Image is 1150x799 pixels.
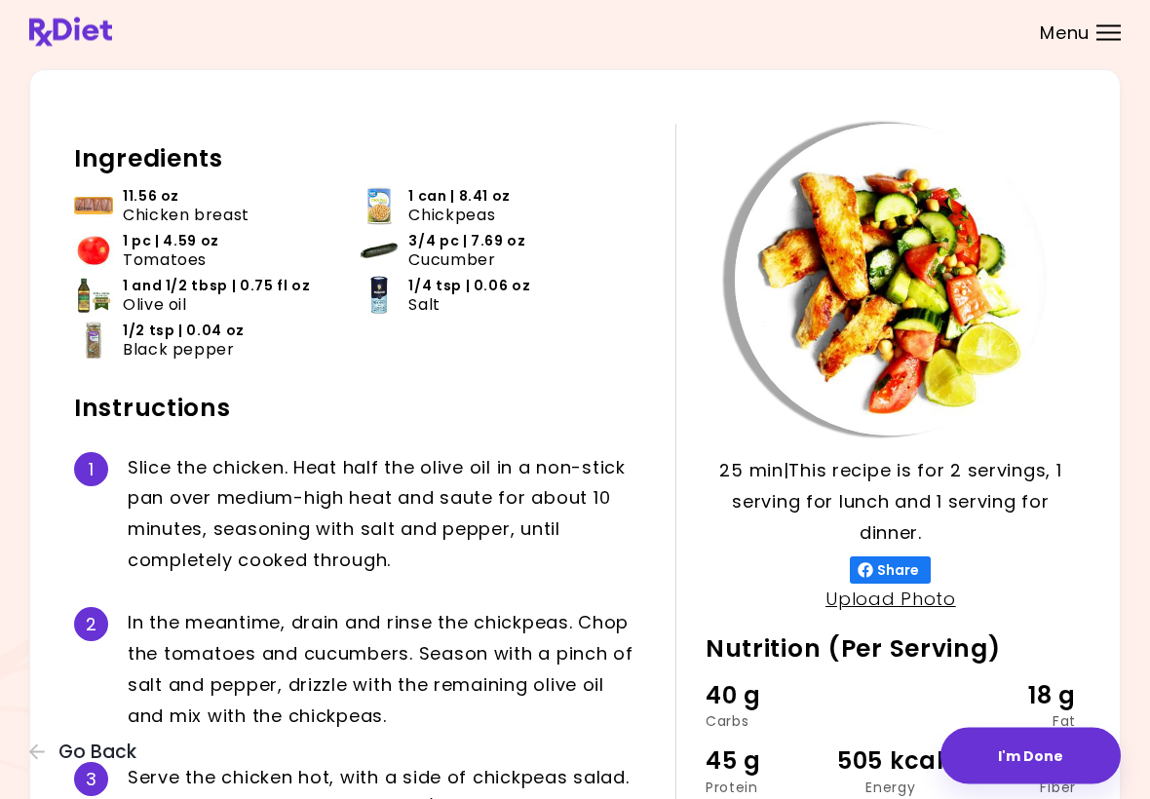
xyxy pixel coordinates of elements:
div: Fiber [952,781,1076,795]
div: 40 g [706,678,829,715]
h2: Nutrition (Per Serving) [706,634,1076,666]
button: I'm Done [940,728,1121,784]
div: 45 g [706,743,829,780]
div: Carbs [706,715,829,729]
span: Black pepper [123,341,235,360]
div: 505 kcal [829,743,953,780]
span: Chickpeas [408,207,495,225]
img: RxDiet [29,18,112,47]
a: Upload Photo [825,588,956,612]
div: 1 [74,453,108,487]
button: Go Back [29,742,146,763]
span: Share [873,563,923,579]
span: Menu [1040,24,1090,42]
button: Share [850,557,931,585]
span: Chicken breast [123,207,249,225]
span: Olive oil [123,296,187,315]
p: 25 min | This recipe is for 2 servings, 1 serving for lunch and 1 serving for dinner. [706,456,1076,550]
span: 1 and 1/2 tbsp | 0.75 fl oz [123,278,310,296]
div: 3 [74,763,108,797]
span: Go Back [58,742,136,763]
div: S l i c e t h e c h i c k e n . H e a t h a l f t h e o l i v e o i l i n a n o n - s t i c k p a... [128,453,646,577]
span: 11.56 oz [123,188,179,207]
div: Energy [829,781,953,795]
div: 2 [74,608,108,642]
span: Salt [408,296,441,315]
span: 1 can | 8.41 oz [408,188,511,207]
span: 1/2 tsp | 0.04 oz [123,323,245,341]
div: 18 g [952,678,1076,715]
div: I n t h e m e a n t i m e , d r a i n a n d r i n s e t h e c h i c k p e a s . C h o p t h e t o... [128,608,646,732]
div: Protein [706,781,829,795]
div: Fat [952,715,1076,729]
h2: Ingredients [74,144,646,175]
h2: Instructions [74,394,646,425]
span: 3/4 pc | 7.69 oz [408,233,525,251]
span: 1 pc | 4.59 oz [123,233,219,251]
span: Cucumber [408,251,495,270]
span: Tomatoes [123,251,207,270]
span: 1/4 tsp | 0.06 oz [408,278,530,296]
